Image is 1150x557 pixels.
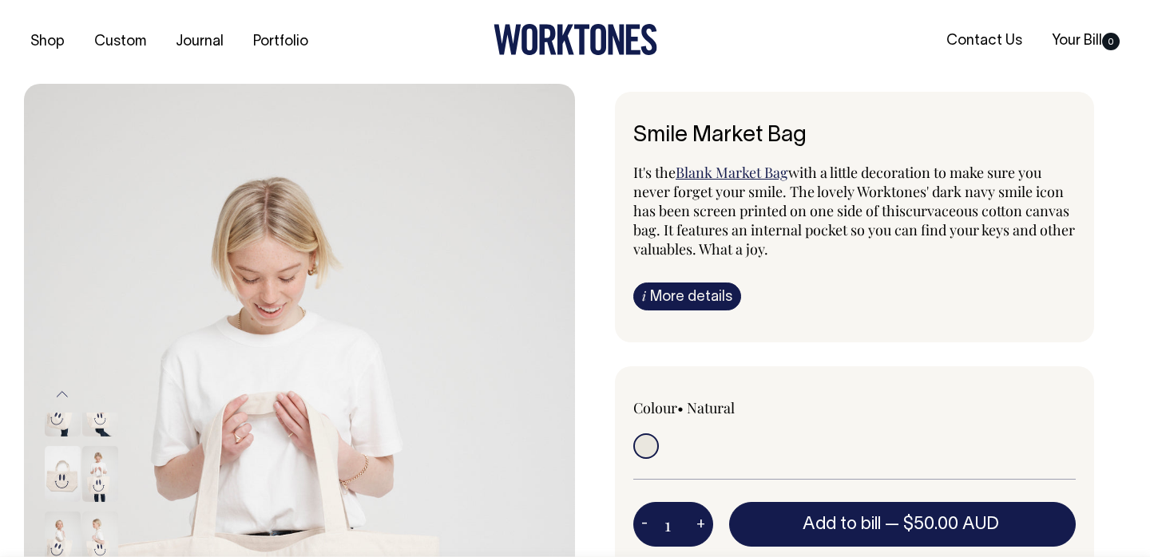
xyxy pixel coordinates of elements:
button: + [688,508,713,540]
h6: Smile Market Bag [633,124,1076,148]
span: — [885,516,1003,532]
button: - [633,508,656,540]
a: Portfolio [247,29,315,55]
span: curvaceous cotton canvas bag. It features an internal pocket so you can find your keys and other ... [633,201,1075,259]
a: iMore details [633,282,741,310]
img: Smile Market Bag [82,446,118,502]
a: Blank Market Bag [676,163,788,182]
span: • [677,398,684,417]
a: Shop [24,29,71,55]
div: Colour [633,398,811,417]
button: Add to bill —$50.00 AUD [729,502,1076,547]
span: $50.00 AUD [903,516,999,532]
label: Natural [687,398,735,417]
span: i [642,287,646,304]
a: Your Bill0 [1045,28,1126,54]
a: Contact Us [940,28,1029,54]
a: Custom [88,29,153,55]
img: Smile Market Bag [82,381,118,437]
span: 0 [1102,33,1120,50]
button: Previous [50,377,74,413]
span: Add to bill [803,516,881,532]
a: Journal [169,29,230,55]
p: It's the with a little decoration to make sure you never forget your smile. The lovely Worktones'... [633,163,1076,259]
img: Smile Market Bag [45,381,81,437]
img: Smile Market Bag [45,446,81,502]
